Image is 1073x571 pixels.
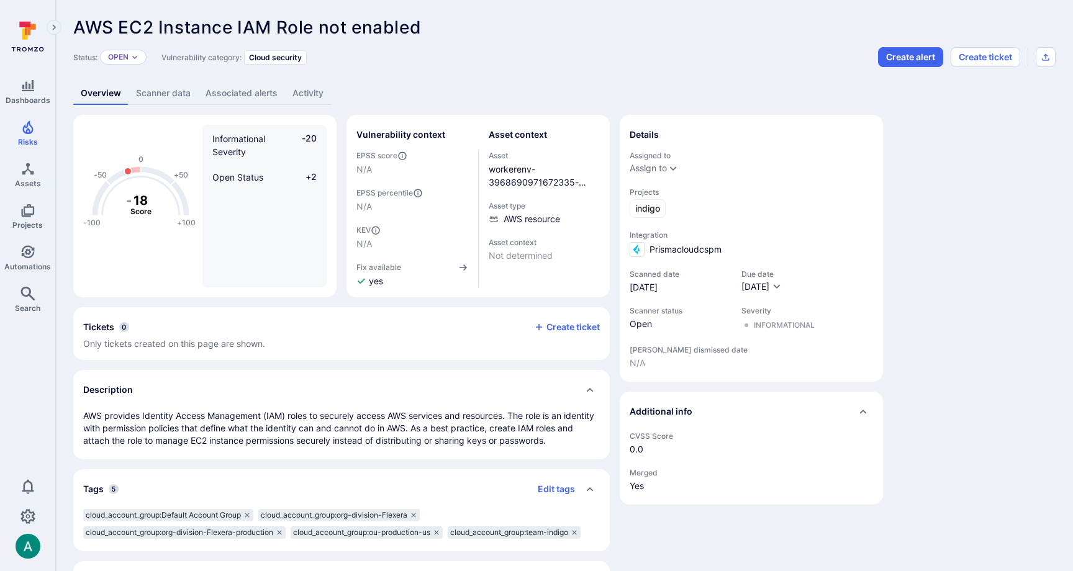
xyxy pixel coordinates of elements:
[528,479,575,499] button: Edit tags
[356,200,468,213] span: N/A
[73,307,610,360] div: Collapse
[630,345,873,354] span: [PERSON_NAME] dismissed date
[73,370,610,410] div: Collapse description
[6,96,50,105] span: Dashboards
[161,53,242,62] span: Vulnerability category:
[630,357,873,369] span: N/A
[489,128,547,141] h2: Asset context
[450,528,568,537] span: cloud_account_group:team-indigo
[131,53,138,61] button: Expand dropdown
[174,170,188,179] text: +50
[356,225,468,235] span: KEV
[18,137,38,146] span: Risks
[4,262,51,271] span: Automations
[356,163,468,176] span: N/A
[489,238,600,247] span: Asset context
[504,213,560,225] span: AWS resource
[630,480,873,492] span: Yes
[83,218,101,227] text: -100
[489,201,600,210] span: Asset type
[635,202,660,215] span: indigo
[630,431,873,441] span: CVSS Score
[285,82,331,105] a: Activity
[741,306,815,315] span: Severity
[534,321,600,333] button: Create ticket
[73,53,97,62] span: Status:
[261,510,407,520] span: cloud_account_group:org-division-Flexera
[630,199,666,218] a: indigo
[356,151,468,161] span: EPSS score
[630,443,873,456] span: 0.0
[620,115,883,382] section: details card
[293,171,317,184] span: +2
[630,281,729,294] span: [DATE]
[1036,47,1056,67] div: Export as CSV
[212,133,265,157] span: Informational Severity
[630,230,873,240] span: Integration
[116,193,166,217] g: The vulnerability score is based on the parameters defined in the settings
[73,469,610,509] div: Collapse tags
[620,392,883,431] div: Collapse
[630,269,729,279] span: Scanned date
[741,281,769,292] span: [DATE]
[73,82,1056,105] div: Vulnerability tabs
[126,193,132,208] tspan: -
[630,405,692,418] h2: Additional info
[630,306,729,315] span: Scanner status
[630,163,667,173] button: Assign to
[134,193,148,208] tspan: 18
[951,47,1020,67] button: Create ticket
[119,322,129,332] span: 0
[86,528,273,537] span: cloud_account_group:org-division-Flexera-production
[356,128,445,141] h2: Vulnerability context
[878,47,943,67] button: Create alert
[630,187,873,197] span: Projects
[258,509,420,521] div: cloud_account_group:org-division-Flexera
[130,207,152,216] text: Score
[50,22,58,33] i: Expand navigation menu
[16,534,40,559] img: ACg8ocLSa5mPYBaXNx3eFu_EmspyJX0laNWN7cXOFirfQ7srZveEpg=s96-c
[83,338,265,349] span: Only tickets created on this page are shown.
[630,151,873,160] span: Assigned to
[86,510,241,520] span: cloud_account_group:Default Account Group
[291,526,443,539] div: cloud_account_group:ou-production-us
[741,269,782,279] span: Due date
[16,534,40,559] div: Arjan Dehar
[12,220,43,230] span: Projects
[109,484,119,494] span: 5
[754,320,815,330] div: Informational
[668,163,678,173] button: Expand dropdown
[741,269,782,294] div: Due date field
[108,52,129,62] button: Open
[15,179,41,188] span: Assets
[489,250,600,262] span: Not determined
[356,263,401,272] span: Fix available
[73,82,129,105] a: Overview
[94,170,107,179] text: -50
[620,392,883,505] section: additional info card
[15,303,40,313] span: Search
[293,132,317,158] span: -20
[630,318,729,330] span: Open
[138,155,143,164] text: 0
[369,275,383,287] span: yes
[293,528,430,537] span: cloud_account_group:ou-production-us
[356,188,468,198] span: EPSS percentile
[83,526,286,539] div: cloud_account_group:org-division-Flexera-production
[630,468,873,477] span: Merged
[129,82,198,105] a: Scanner data
[83,410,600,447] p: AWS provides Identity Access Management (IAM) roles to securely access AWS services and resources...
[83,509,253,521] div: cloud_account_group:Default Account Group
[650,243,722,256] span: Prismacloudcspm
[177,218,196,227] text: +100
[630,128,659,141] h2: Details
[356,238,468,250] span: N/A
[83,483,104,495] h2: Tags
[198,82,285,105] a: Associated alerts
[489,164,586,227] a: workerenv-3968690971672335-128e35c1-fe24-4d2a-b8ff-cb2c6a49f4d7-worker
[448,526,581,539] div: cloud_account_group:team-indigo
[47,20,61,35] button: Expand navigation menu
[741,281,782,294] button: [DATE]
